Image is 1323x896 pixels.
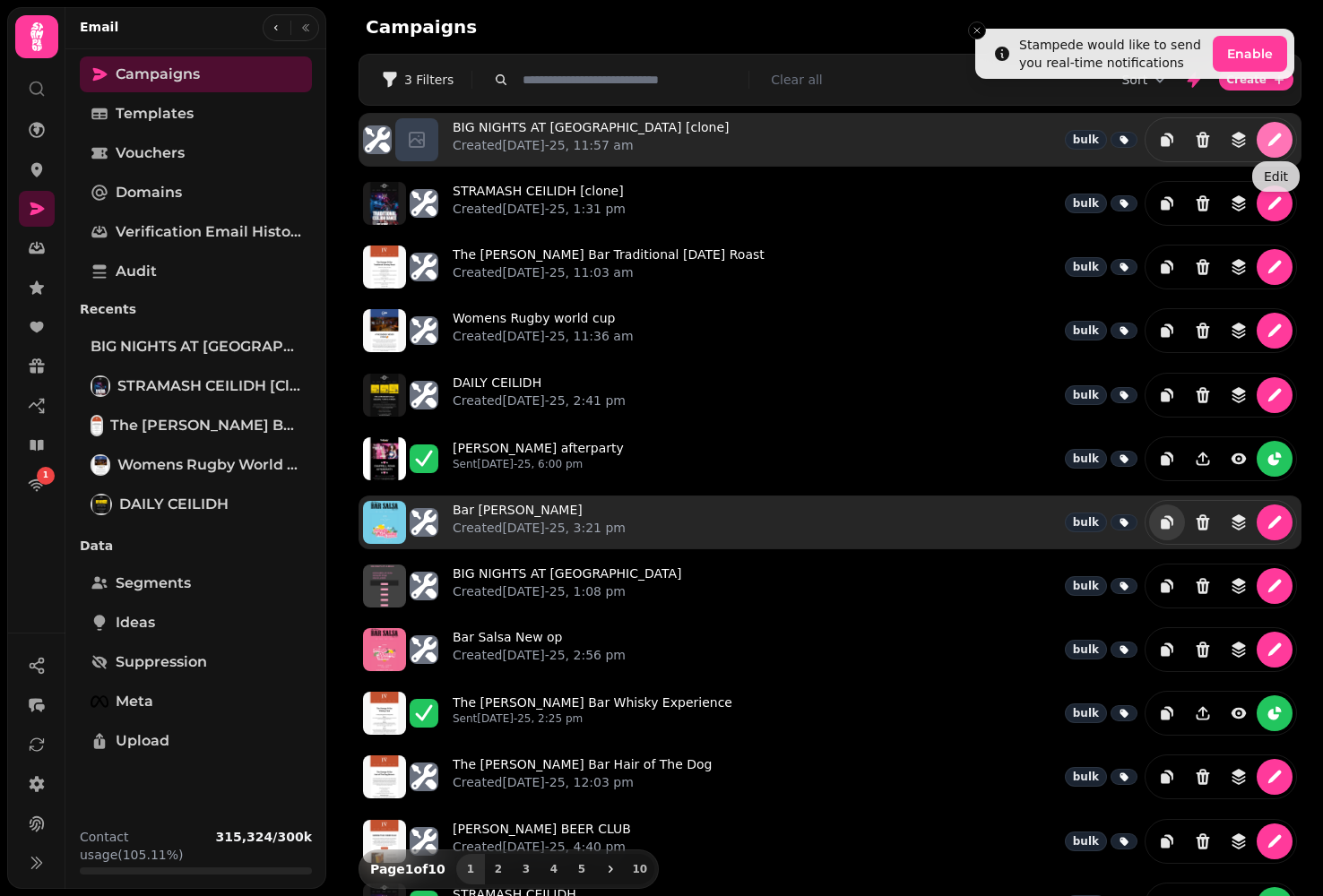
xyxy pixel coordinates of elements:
a: The [PERSON_NAME] Bar Traditional [DATE] RoastCreated[DATE]-25, 11:03 am [453,246,765,289]
p: Contact usage (105.11%) [80,828,209,864]
button: duplicate [1149,313,1185,349]
button: revisions [1221,632,1257,668]
span: Create [1226,74,1267,85]
button: duplicate [1149,823,1185,859]
button: edit [1257,759,1293,795]
a: Bar Salsa New opCreated[DATE]-25, 2:56 pm [453,628,626,671]
span: Verification email history [116,221,301,243]
img: The George IV Bar Traditional Sunday Roast [92,417,101,435]
button: Share campaign preview [1185,441,1221,477]
a: Ideas [80,605,312,641]
span: 1 [43,470,48,482]
button: 3 Filters [367,65,468,94]
p: Created [DATE]-25, 12:03 pm [453,773,713,791]
a: DAILY CEILIDHDAILY CEILIDH [80,487,312,522]
div: bulk [1065,257,1107,277]
button: 3 [512,854,540,884]
img: aHR0cHM6Ly9zdGFtcGVkZS1zZXJ2aWNlLXByb2QtdGVtcGxhdGUtcHJldmlld3MuczMuZXUtd2VzdC0xLmFtYXpvbmF3cy5jb... [363,246,406,289]
p: Created [DATE]-25, 3:21 pm [453,519,626,537]
b: 315,324 / 300k [216,830,312,844]
button: Clear all [771,71,822,89]
a: [PERSON_NAME] afterpartySent[DATE]-25, 6:00 pm [453,439,624,478]
button: Delete [1185,759,1221,795]
span: Domains [116,182,182,203]
button: edit [1257,185,1293,221]
button: revisions [1221,249,1257,285]
button: Delete [1185,568,1221,604]
span: Vouchers [116,142,185,164]
button: duplicate [1149,632,1185,668]
div: Edit [1252,161,1300,192]
img: aHR0cHM6Ly9zdGFtcGVkZS1zZXJ2aWNlLXByb2QtdGVtcGxhdGUtcHJldmlld3MuczMuZXUtd2VzdC0xLmFtYXpvbmF3cy5jb... [363,182,406,225]
p: Data [80,530,312,562]
div: bulk [1065,767,1107,787]
button: revisions [1221,568,1257,604]
a: Womens Rugby world cupCreated[DATE]-25, 11:36 am [453,309,634,352]
a: The George IV Bar Traditional Sunday RoastThe [PERSON_NAME] Bar Traditional [DATE] Roast [80,408,312,444]
button: edit [1257,249,1293,285]
a: Domains [80,175,312,211]
button: edit [1257,504,1293,540]
img: aHR0cHM6Ly9zdGFtcGVkZS1zZXJ2aWNlLXByb2QtdGVtcGxhdGUtcHJldmlld3MuczMuZXUtd2VzdC0xLmFtYXpvbmF3cy5jb... [363,374,406,417]
button: duplicate [1149,122,1185,158]
button: 10 [626,854,654,884]
button: edit [1257,377,1293,413]
span: Suppression [116,651,207,673]
img: aHR0cHM6Ly9zdGFtcGVkZS1zZXJ2aWNlLXByb2QtdGVtcGxhdGUtcHJldmlld3MuczMuZXUtd2VzdC0xLmFtYXpvbmF3cy5jb... [363,692,406,735]
img: aHR0cHM6Ly9zdGFtcGVkZS1zZXJ2aWNlLXByb2QtdGVtcGxhdGUtcHJldmlld3MuczMuZXUtd2VzdC0xLmFtYXpvbmF3cy5jb... [363,501,406,544]
button: Delete [1185,632,1221,668]
button: revisions [1221,759,1257,795]
a: Audit [80,254,312,289]
img: aHR0cHM6Ly9zdGFtcGVkZS1zZXJ2aWNlLXByb2QtdGVtcGxhdGUtcHJldmlld3MuczMuZXUtd2VzdC0xLmFtYXpvbmF3cy5jb... [363,564,406,607]
button: edit [1257,568,1293,604]
div: bulk [1065,385,1107,405]
a: STRAMASH CEILIDH [clone]STRAMASH CEILIDH [clone] [80,368,312,404]
span: 10 [633,864,647,874]
button: 2 [484,854,513,884]
button: revisions [1221,185,1257,221]
div: bulk [1065,321,1107,340]
button: duplicate [1149,377,1185,413]
span: Meta [116,691,153,712]
button: 4 [540,854,568,884]
h2: Campaigns [366,14,710,39]
a: Templates [80,96,312,132]
img: aHR0cHM6Ly9zdGFtcGVkZS1zZXJ2aWNlLXByb2QtdGVtcGxhdGUtcHJldmlld3MuczMuZXUtd2VzdC0xLmFtYXpvbmF3cy5jb... [363,437,406,480]
span: 5 [575,864,589,874]
a: STRAMASH CEILIDH [clone]Created[DATE]-25, 1:31 pm [453,182,626,225]
img: DAILY CEILIDH [92,495,110,513]
span: Campaigns [116,64,200,85]
a: The [PERSON_NAME] Bar Whisky ExperienceSent[DATE]-25, 2:25 pm [453,694,732,733]
a: The [PERSON_NAME] Bar Hair of The DogCreated[DATE]-25, 12:03 pm [453,755,713,798]
button: 1 [456,854,485,884]
div: bulk [1065,640,1107,659]
button: revisions [1221,122,1257,158]
button: Share campaign preview [1185,695,1221,731]
button: duplicate [1149,568,1185,604]
button: 5 [567,854,596,884]
p: Created [DATE]-25, 1:31 pm [453,200,626,218]
img: Womens Rugby world cup [92,456,108,474]
div: bulk [1065,576,1107,596]
a: BIG NIGHTS AT [GEOGRAPHIC_DATA] [clone] [80,329,312,365]
nav: Pagination [456,854,654,884]
p: Created [DATE]-25, 4:40 pm [453,838,631,856]
nav: Tabs [65,49,326,814]
div: bulk [1065,703,1107,723]
button: Delete [1185,122,1221,158]
button: edit [1257,313,1293,349]
button: revisions [1221,823,1257,859]
a: BIG NIGHTS AT [GEOGRAPHIC_DATA]Created[DATE]-25, 1:08 pm [453,564,682,607]
button: revisions [1221,313,1257,349]
button: Delete [1185,249,1221,285]
span: Womens Rugby world cup [117,454,301,476]
span: Audit [116,261,157,282]
span: Upload [116,730,169,752]
button: edit [1257,122,1293,158]
button: duplicate [1149,249,1185,285]
a: 1 [19,467,55,503]
p: Created [DATE]-25, 11:36 am [453,327,634,345]
button: duplicate [1149,441,1185,477]
button: Delete [1185,504,1221,540]
span: 3 [519,864,533,874]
